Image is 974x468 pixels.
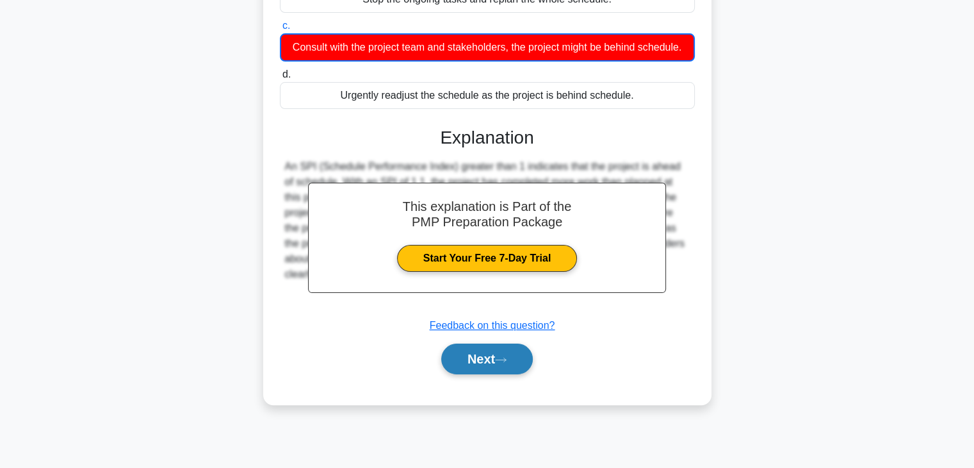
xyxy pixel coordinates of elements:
button: Next [441,344,533,374]
a: Start Your Free 7-Day Trial [397,245,577,272]
h3: Explanation [288,127,687,149]
span: d. [282,69,291,79]
a: Feedback on this question? [430,320,555,331]
span: c. [282,20,290,31]
div: Urgently readjust the schedule as the project is behind schedule. [280,82,695,109]
div: An SPI (Schedule Performance Index) greater than 1 indicates that the project is ahead of schedul... [285,159,690,282]
div: Consult with the project team and stakeholders, the project might be behind schedule. [280,33,695,62]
